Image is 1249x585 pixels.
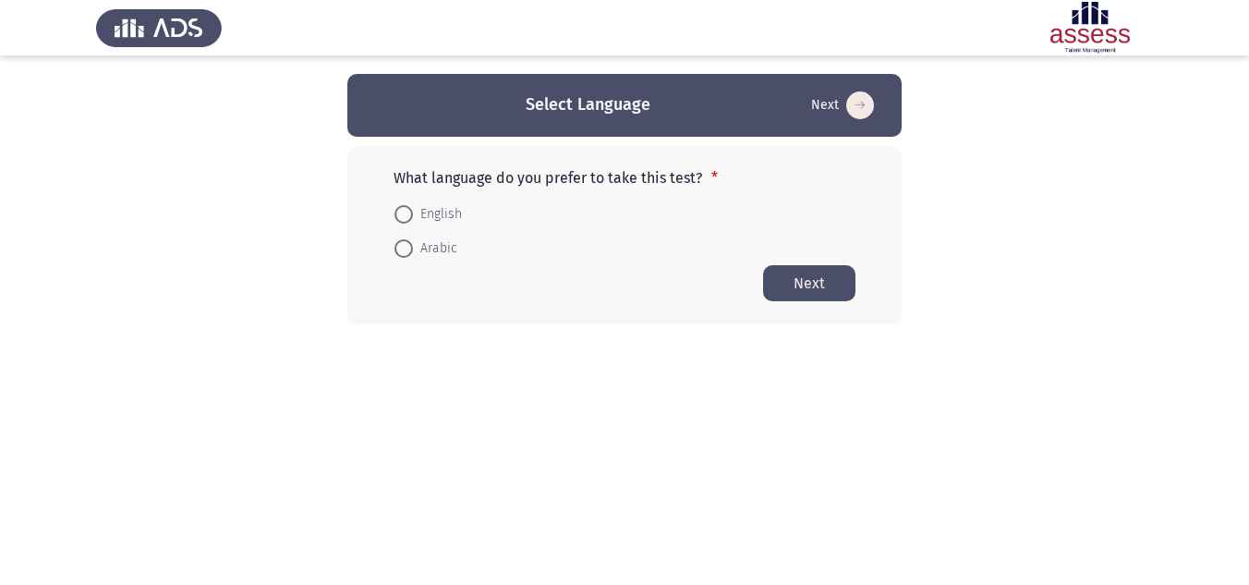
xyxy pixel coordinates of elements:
[413,203,462,225] span: English
[394,169,855,187] p: What language do you prefer to take this test?
[413,238,457,260] span: Arabic
[1027,2,1153,54] img: Assessment logo of Development Assessment R1 (EN/AR)
[96,2,222,54] img: Assess Talent Management logo
[526,93,650,116] h3: Select Language
[806,91,879,120] button: Start assessment
[763,265,855,301] button: Start assessment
